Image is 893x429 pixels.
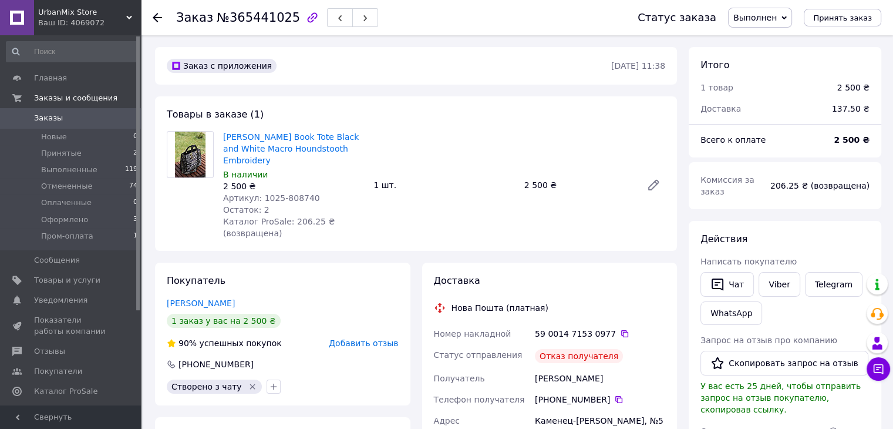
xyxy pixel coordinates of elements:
div: [PHONE_NUMBER] [177,358,255,370]
span: У вас есть 25 дней, чтобы отправить запрос на отзыв покупателю, скопировав ссылку. [700,381,861,414]
a: Telegram [805,272,862,297]
span: Заказы [34,113,63,123]
span: Телефон получателя [434,395,525,404]
span: Пром-оплата [41,231,93,242]
span: Заказ [176,11,213,25]
div: [PHONE_NUMBER] [535,394,665,405]
span: Выполненные [41,165,97,175]
span: Выполнен [733,13,777,22]
span: 2 [133,148,137,159]
button: Принять заказ [804,9,881,26]
span: Запрос на отзыв про компанию [700,336,837,345]
span: Принятые [41,148,82,159]
div: 2 500 ₴ [520,177,637,193]
div: Заказ с приложения [167,59,277,73]
a: Редактировать [642,173,665,197]
button: Чат с покупателем [867,357,890,381]
span: Оформлено [41,214,88,225]
span: Адрес [434,416,460,425]
span: Каталог ProSale: 206.25 ₴ (возвращена) [223,217,335,238]
span: Комиссия за заказ [700,175,754,196]
time: [DATE] 11:38 [611,61,665,71]
span: Статус отправления [434,350,523,360]
a: [PERSON_NAME] [167,299,235,308]
div: 2 500 ₴ [837,82,870,93]
span: UrbanMix Store [38,7,126,18]
span: Номер накладной [434,329,511,338]
span: Отмененные [41,181,92,192]
span: Покупатель [167,275,225,286]
div: 2 500 ₴ [223,180,364,192]
span: Показатели работы компании [34,315,109,336]
span: 206.25 ₴ (возвращена) [770,181,870,190]
span: Оплаченные [41,197,92,208]
span: 1 [133,231,137,242]
input: Поиск [6,41,139,62]
b: 2 500 ₴ [834,135,870,145]
a: WhatsApp [700,301,762,325]
svg: Удалить метку [248,382,257,391]
span: Товары и услуги [34,275,100,286]
span: 74 [129,181,137,192]
span: Заказы и сообщения [34,93,117,103]
span: Добавить отзыв [329,338,398,348]
span: Доставка [434,275,480,286]
button: Чат [700,272,754,297]
span: Принять заказ [813,14,872,22]
span: 3 [133,214,137,225]
span: 119 [125,165,137,175]
div: Статус заказа [638,12,716,24]
div: 137.50 ₴ [825,96,877,122]
a: Viber [759,272,800,297]
div: 1 шт. [369,177,519,193]
span: 1 товар [700,83,733,92]
div: Ваш ID: 4069072 [38,18,141,28]
span: Новые [41,132,67,142]
span: Получатель [434,374,485,383]
span: 90% [178,338,197,348]
span: Артикул: 1025-808740 [223,193,320,203]
div: Нова Пошта (платная) [449,302,551,314]
span: Остаток: 2 [223,205,269,214]
span: Действия [700,233,747,244]
span: Покупатели [34,366,82,377]
span: Отзывы [34,346,65,357]
span: 0 [133,197,137,208]
span: Уведомления [34,295,87,306]
button: Скопировать запрос на отзыв [700,351,868,376]
span: Всего к оплате [700,135,766,145]
span: Итого [700,59,729,71]
span: №365441025 [217,11,300,25]
img: CHRISTIAN DIOR Book Tote Black and White Macro Houndstooth Embroidery [175,132,206,177]
span: В наличии [223,170,268,179]
span: Написать покупателю [700,257,797,266]
span: Сообщения [34,255,80,266]
div: 59 0014 7153 0977 [535,328,665,340]
span: Доставка [700,104,741,113]
div: [PERSON_NAME] [533,368,668,389]
div: 1 заказ у вас на 2 500 ₴ [167,314,281,328]
div: Вернуться назад [153,12,162,24]
span: Каталог ProSale [34,386,97,397]
span: Створено з чату [171,382,242,391]
span: Главная [34,73,67,83]
span: 0 [133,132,137,142]
a: [PERSON_NAME] Book Tote Black and White Macro Houndstooth Embroidery [223,132,359,165]
div: Отказ получателя [535,349,623,363]
div: успешных покупок [167,337,282,349]
span: Товары в заказе (1) [167,109,264,120]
